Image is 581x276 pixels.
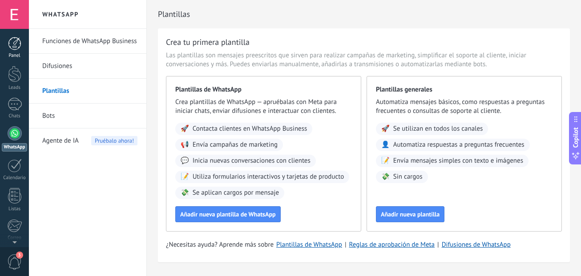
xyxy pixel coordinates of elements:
span: 💸 [381,172,390,181]
span: Envía mensajes simples con texto e imágenes [393,156,523,165]
li: Difusiones [29,54,146,79]
span: 📢 [181,140,189,149]
div: Leads [2,85,28,91]
span: 3 [16,252,23,259]
div: Listas [2,206,28,212]
span: 💸 [181,188,189,197]
span: Añadir nueva plantilla de WhatsApp [180,211,276,217]
a: Difusiones de WhatsApp [442,240,511,249]
span: Utiliza formularios interactivos y tarjetas de producto [193,172,344,181]
a: Plantillas de WhatsApp [276,240,342,249]
span: Inicia nuevas conversaciones con clientes [193,156,311,165]
span: 🚀 [181,124,189,133]
a: Reglas de aprobación de Meta [349,240,435,249]
a: Agente de IAPruébalo ahora! [42,128,137,153]
div: Panel [2,53,28,59]
span: 🚀 [381,124,390,133]
span: Plantillas de WhatsApp [175,85,352,94]
a: Difusiones [42,54,137,79]
span: Se aplican cargos por mensaje [193,188,279,197]
span: Automatiza respuestas a preguntas frecuentes [393,140,525,149]
span: Pruébalo ahora! [91,136,137,145]
div: | | [166,240,562,249]
span: Se utilizan en todos los canales [393,124,483,133]
span: Contacta clientes en WhatsApp Business [193,124,307,133]
h3: Crea tu primera plantilla [166,36,250,48]
a: Funciones de WhatsApp Business [42,29,137,54]
span: Envía campañas de marketing [193,140,278,149]
div: Calendario [2,175,28,181]
span: Plantillas generales [376,85,553,94]
span: ¿Necesitas ayuda? Aprende más sobre [166,240,274,249]
span: 📝 [181,172,189,181]
div: WhatsApp [2,143,27,152]
li: Funciones de WhatsApp Business [29,29,146,54]
span: Añadir nueva plantilla [381,211,440,217]
a: Bots [42,104,137,128]
span: Crea plantillas de WhatsApp — apruébalas con Meta para iniciar chats, enviar difusiones e interac... [175,98,352,116]
li: Agente de IA [29,128,146,153]
div: Chats [2,113,28,119]
span: 💬 [181,156,189,165]
li: Bots [29,104,146,128]
li: Plantillas [29,79,146,104]
span: Agente de IA [42,128,79,153]
button: Añadir nueva plantilla de WhatsApp [175,206,281,222]
button: Añadir nueva plantilla [376,206,444,222]
span: 📝 [381,156,390,165]
span: Copilot [571,127,580,148]
span: Las plantillas son mensajes preescritos que sirven para realizar campañas de marketing, simplific... [166,51,562,69]
span: 👤 [381,140,390,149]
h2: Plantillas [158,5,570,23]
span: Sin cargos [393,172,423,181]
a: Plantillas [42,79,137,104]
span: Automatiza mensajes básicos, como respuestas a preguntas frecuentes o consultas de soporte al cli... [376,98,553,116]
